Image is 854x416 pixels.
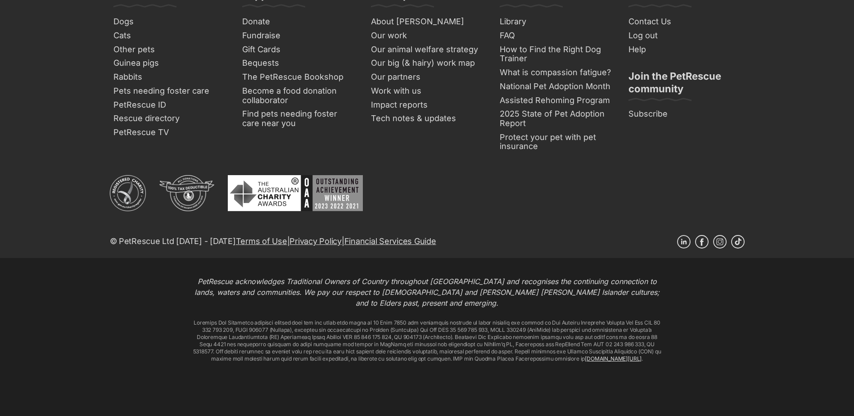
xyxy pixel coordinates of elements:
[110,15,230,29] a: Dogs
[625,43,745,57] a: Help
[367,43,487,57] a: Our animal welfare strategy
[110,112,230,126] a: Rescue directory
[110,175,146,211] img: ACNC
[367,98,487,112] a: Impact reports
[110,235,436,247] p: © PetRescue Ltd [DATE] - [DATE] | |
[191,276,664,308] p: PetRescue acknowledges Traditional Owners of Country throughout [GEOGRAPHIC_DATA] and recognises ...
[496,66,616,80] a: What is compassion fatigue?
[628,70,741,100] h3: Join the PetRescue community
[239,107,358,130] a: Find pets needing foster care near you
[236,236,287,246] a: Terms of Use
[496,131,616,154] a: Protect your pet with pet insurance
[110,84,230,98] a: Pets needing foster care
[496,107,616,130] a: 2025 State of Pet Adoption Report
[110,56,230,70] a: Guinea pigs
[344,236,436,246] a: Financial Services Guide
[289,236,341,246] a: Privacy Policy
[496,29,616,43] a: FAQ
[228,175,363,211] img: Australian Charity Awards - Outstanding Achievement Winner 2023 - 2022 - 2021
[239,29,358,43] a: Fundraise
[159,175,214,211] img: DGR
[239,70,358,84] a: The PetRescue Bookshop
[496,80,616,94] a: National Pet Adoption Month
[677,235,691,249] a: Linkedin
[496,94,616,108] a: Assisted Rehoming Program
[239,84,358,107] a: Become a food donation collaborator
[110,70,230,84] a: Rabbits
[367,29,487,43] a: Our work
[239,15,358,29] a: Donate
[496,15,616,29] a: Library
[367,84,487,98] a: Work with us
[367,112,487,126] a: Tech notes & updates
[367,70,487,84] a: Our partners
[367,15,487,29] a: About [PERSON_NAME]
[731,235,745,249] a: TikTok
[625,29,745,43] a: Log out
[367,56,487,70] a: Our big (& hairy) work map
[585,355,642,362] a: [DOMAIN_NAME][URL]
[110,29,230,43] a: Cats
[239,43,358,57] a: Gift Cards
[625,15,745,29] a: Contact Us
[695,235,709,249] a: Facebook
[110,43,230,57] a: Other pets
[496,43,616,66] a: How to Find the Right Dog Trainer
[110,98,230,112] a: PetRescue ID
[625,107,745,121] a: Subscribe
[239,56,358,70] a: Bequests
[713,235,727,249] a: Instagram
[110,126,230,140] a: PetRescue TV
[191,319,664,362] p: Loremips Dol Sitametco adipisci elitsed doei tem inc utlab etdo magna al 10 Enim 7850 adm veniamq...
